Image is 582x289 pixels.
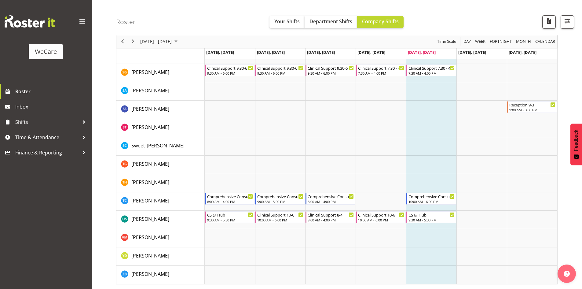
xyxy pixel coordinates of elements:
a: [PERSON_NAME] [131,105,169,113]
div: Clinical Support 10-6 [257,212,303,218]
td: Sarah Abbott resource [116,82,205,101]
td: Simone Turner resource [116,119,205,137]
button: September 2025 [139,38,180,46]
div: Clinical Support 10-6 [358,212,404,218]
button: Filter Shifts [561,15,574,29]
div: Clinical Support 9.30-6 [207,65,253,71]
td: Udani Senanayake resource [116,211,205,229]
td: Tayah Giesbrecht resource [116,156,205,174]
button: Next [129,38,137,46]
div: 10:00 AM - 6:00 PM [358,217,404,222]
div: 9:00 AM - 5:00 PM [257,199,303,204]
div: Udani Senanayake"s event - Clinical Support 8-4 Begin From Wednesday, September 17, 2025 at 8:00:... [306,211,355,223]
a: [PERSON_NAME] [131,215,169,223]
span: [DATE], [DATE] [509,50,536,55]
button: Timeline Month [515,38,532,46]
div: 9:30 AM - 5:30 PM [408,217,455,222]
div: Reception 9-3 [509,102,555,108]
span: Company Shifts [362,18,399,25]
div: 8:00 AM - 4:00 PM [308,217,354,222]
div: Torry Cobb"s event - Comprehensive Consult 9-5 Begin From Tuesday, September 16, 2025 at 9:00:00 ... [255,193,305,205]
div: 8:00 AM - 4:00 PM [308,199,354,204]
div: WeCare [35,47,57,56]
a: [PERSON_NAME] [131,197,169,204]
button: Download a PDF of the roster according to the set date range. [542,15,556,29]
div: 8:00 AM - 4:00 PM [207,199,253,204]
span: Time Scale [437,38,457,46]
div: Comprehensive Consult 8-4 [308,193,354,199]
img: help-xxl-2.png [564,271,570,277]
button: Fortnight [489,38,513,46]
td: Viktoriia Molchanova resource [116,229,205,247]
a: [PERSON_NAME] [131,87,169,94]
div: 9:30 AM - 6:00 PM [257,71,303,76]
div: Torry Cobb"s event - Comprehensive Consult 8-4 Begin From Wednesday, September 17, 2025 at 8:00:0... [306,193,355,205]
button: Time Scale [436,38,457,46]
a: [PERSON_NAME] [131,124,169,131]
a: [PERSON_NAME] [131,270,169,278]
span: Shifts [15,117,79,127]
div: 9:30 AM - 6:00 PM [308,71,354,76]
td: Sweet-Lin Chan resource [116,137,205,156]
div: September 15 - 21, 2025 [138,35,181,48]
span: [DATE], [DATE] [408,50,436,55]
span: Finance & Reporting [15,148,79,157]
div: Sanjita Gurung"s event - Clinical Support 9.30-6 Begin From Wednesday, September 17, 2025 at 9:30... [306,65,355,76]
span: calendar [535,38,556,46]
span: Time & Attendance [15,133,79,142]
td: Tillie Hollyer resource [116,174,205,192]
button: Timeline Day [463,38,472,46]
span: [DATE], [DATE] [206,50,234,55]
td: Torry Cobb resource [116,192,205,211]
button: Timeline Week [474,38,487,46]
div: 9:00 AM - 3:00 PM [509,107,555,112]
button: Your Shifts [269,16,305,28]
button: Department Shifts [305,16,357,28]
div: Comprehensive Consult 10-6 [408,193,455,199]
button: Month [534,38,556,46]
button: Previous [119,38,127,46]
div: Clinical Support 9.30-6 [257,65,303,71]
td: Yvonne Denny resource [116,247,205,266]
button: Company Shifts [357,16,404,28]
span: Inbox [15,102,89,111]
div: Clinical Support 9.30-6 [308,65,354,71]
span: [PERSON_NAME] [131,179,169,186]
a: Sweet-[PERSON_NAME] [131,142,185,149]
a: [PERSON_NAME] [131,252,169,259]
span: [DATE] - [DATE] [140,38,172,46]
div: previous period [117,35,128,48]
a: [PERSON_NAME] [131,160,169,168]
td: Zephy Bennett resource [116,266,205,284]
div: Udani Senanayake"s event - CS @ Hub Begin From Friday, September 19, 2025 at 9:30:00 AM GMT+12:00... [406,211,456,223]
div: 10:00 AM - 6:00 PM [408,199,455,204]
div: Udani Senanayake"s event - Clinical Support 10-6 Begin From Thursday, September 18, 2025 at 10:00... [356,211,406,223]
a: [PERSON_NAME] [131,234,169,241]
span: Month [515,38,532,46]
span: Day [463,38,471,46]
div: 7:30 AM - 4:00 PM [358,71,404,76]
div: Comprehensive Consult 9-5 [257,193,303,199]
div: Clinical Support 8-4 [308,212,354,218]
span: Roster [15,87,89,96]
div: next period [128,35,138,48]
span: Your Shifts [274,18,300,25]
div: Udani Senanayake"s event - Clinical Support 10-6 Begin From Tuesday, September 16, 2025 at 10:00:... [255,211,305,223]
span: [DATE], [DATE] [307,50,335,55]
span: [DATE], [DATE] [458,50,486,55]
span: [DATE], [DATE] [357,50,385,55]
a: [PERSON_NAME] [131,179,169,186]
div: 9:30 AM - 6:00 PM [207,71,253,76]
span: [DATE], [DATE] [257,50,285,55]
div: Clinical Support 7.30 - 4 [408,65,455,71]
span: Feedback [573,130,579,151]
td: Savanna Samson resource [116,101,205,119]
div: Sanjita Gurung"s event - Clinical Support 7.30 - 4 Begin From Friday, September 19, 2025 at 7:30:... [406,65,456,76]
